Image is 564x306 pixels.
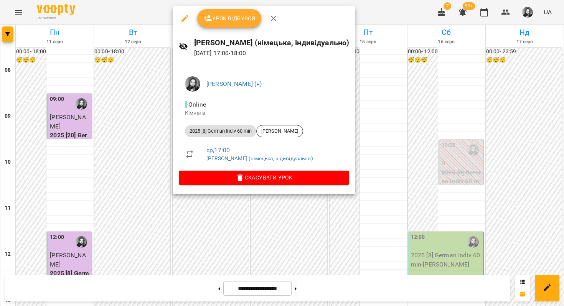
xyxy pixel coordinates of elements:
[185,101,208,108] span: - Online
[179,171,349,184] button: Скасувати Урок
[206,155,313,161] a: [PERSON_NAME] (німецька, індивідуально)
[206,146,230,154] a: ср , 17:00
[194,37,350,49] h6: [PERSON_NAME] (німецька, індивідуально)
[256,125,303,137] div: [PERSON_NAME]
[197,9,262,28] button: Урок відбувся
[185,128,256,135] span: 2025 [8] German Indiv 60 min
[194,49,350,58] p: [DATE] 17:00 - 18:00
[185,109,343,117] p: Кімната
[257,128,303,135] span: [PERSON_NAME]
[185,76,200,92] img: 9e1ebfc99129897ddd1a9bdba1aceea8.jpg
[206,80,262,87] a: [PERSON_NAME] (н)
[185,173,343,182] span: Скасувати Урок
[203,14,256,23] span: Урок відбувся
